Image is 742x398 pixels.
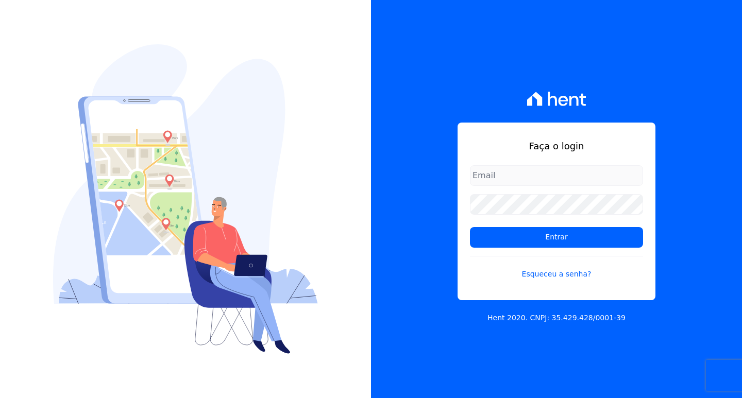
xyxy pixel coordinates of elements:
p: Hent 2020. CNPJ: 35.429.428/0001-39 [487,313,626,323]
input: Email [470,165,643,186]
input: Entrar [470,227,643,248]
a: Esqueceu a senha? [470,256,643,280]
h1: Faça o login [470,139,643,153]
img: Login [53,44,318,354]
